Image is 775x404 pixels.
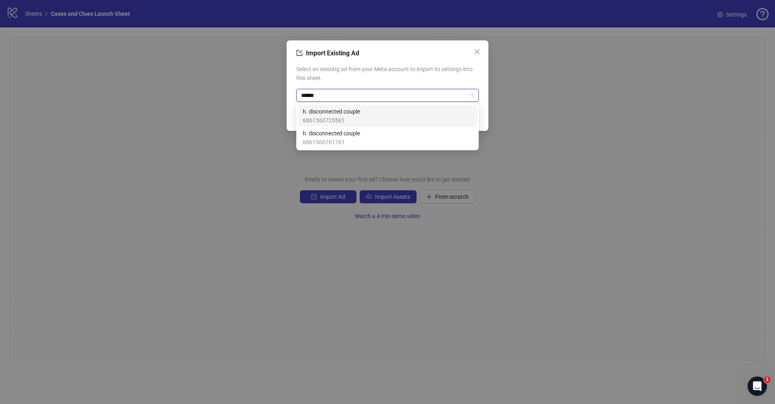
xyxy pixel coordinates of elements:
span: 1 [764,377,771,383]
span: h. disconnected couple [303,129,360,138]
span: 6861560761761 [303,138,360,147]
iframe: Intercom live chat [748,377,767,396]
button: Close [471,45,484,58]
div: h. disconnected couple [298,127,477,149]
span: import [296,50,303,56]
span: 6861560725561 [303,116,360,125]
span: Import Existing Ad [306,49,359,57]
div: h. disconnected couple [298,105,477,127]
span: Select an existing ad from your Meta account to import its settings into this sheet. [296,65,479,82]
span: close [474,48,480,55]
span: h. disconnected couple [303,107,360,116]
